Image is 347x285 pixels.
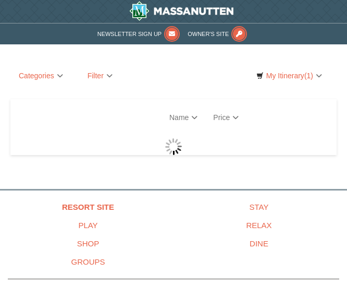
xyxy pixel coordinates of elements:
a: Owner's Site [188,31,247,37]
a: Groups [3,253,173,271]
img: wait gif [165,138,182,155]
a: Newsletter Sign Up [97,31,180,37]
a: Stay [173,198,344,216]
a: Shop [3,234,173,253]
span: Owner's Site [188,31,229,37]
a: Name [162,107,205,128]
a: Play [3,216,173,234]
span: (1) [304,72,313,80]
a: Dine [173,234,344,253]
a: Categories [10,68,71,84]
a: Price [205,107,246,128]
a: Relax [173,216,344,234]
img: Massanutten Resort Logo [129,1,234,21]
a: My Itinerary(1) [250,68,329,84]
a: Massanutten Resort [16,1,347,21]
span: Newsletter Sign Up [97,31,162,37]
a: Resort Site [3,198,173,216]
a: Filter [79,68,121,84]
